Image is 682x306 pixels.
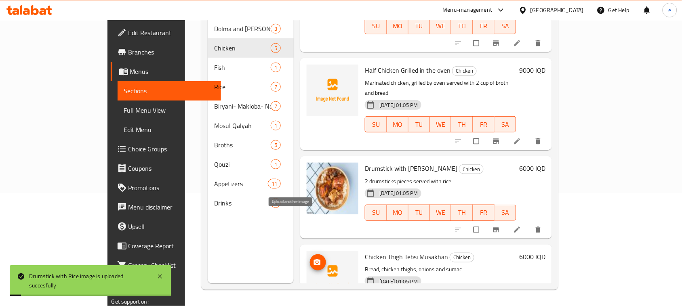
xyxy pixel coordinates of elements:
[271,122,280,130] span: 1
[495,18,516,34] button: SA
[430,205,451,221] button: WE
[365,162,457,174] span: Drumstick with [PERSON_NAME]
[513,39,523,47] a: Edit menu item
[368,20,383,32] span: SU
[365,205,387,221] button: SU
[451,205,473,221] button: TH
[307,251,358,303] img: Chicken Thigh Tebsi Musakhan
[208,16,294,216] nav: Menu sections
[214,63,271,72] span: Fish
[118,120,221,139] a: Edit Menu
[387,116,408,132] button: MO
[390,119,405,130] span: MO
[128,202,215,212] span: Menu disclaimer
[214,101,271,111] span: Biryani- Makloba- Nawashif
[408,18,430,34] button: TU
[376,189,421,197] span: [DATE] 01:05 PM
[469,36,486,51] span: Select to update
[268,180,280,188] span: 11
[124,105,215,115] span: Full Menu View
[271,25,280,33] span: 3
[271,140,281,150] div: items
[443,5,493,15] div: Menu-management
[111,23,221,42] a: Edit Restaurant
[128,47,215,57] span: Branches
[271,161,280,168] span: 1
[498,207,513,218] span: SA
[451,18,473,34] button: TH
[473,205,495,221] button: FR
[433,207,448,218] span: WE
[271,101,281,111] div: items
[412,119,427,130] span: TU
[387,205,408,221] button: MO
[390,207,405,218] span: MO
[208,155,294,174] div: Qouzi1
[519,251,545,262] h6: 6000 IQD
[412,207,427,218] span: TU
[307,163,358,214] img: Drumstick with Rice
[208,58,294,77] div: Fish1
[208,116,294,135] div: Mosul Qalyah1
[208,174,294,193] div: Appetizers11
[430,18,451,34] button: WE
[408,116,430,132] button: TU
[473,116,495,132] button: FR
[408,205,430,221] button: TU
[29,272,149,290] div: Drumstick with Rice image is uploaded succesfully
[214,43,271,53] span: Chicken
[476,207,491,218] span: FR
[271,159,281,169] div: items
[128,163,215,173] span: Coupons
[519,65,545,76] h6: 9000 IQD
[387,18,408,34] button: MO
[268,179,281,189] div: items
[214,198,271,208] span: Drinks
[365,18,387,34] button: SU
[271,64,280,71] span: 1
[271,83,280,91] span: 7
[118,101,221,120] a: Full Menu View
[476,20,491,32] span: FR
[271,141,280,149] span: 5
[390,20,405,32] span: MO
[529,132,549,150] button: delete
[476,119,491,130] span: FR
[271,44,280,52] span: 5
[498,119,513,130] span: SA
[208,19,294,38] div: Dolma and [PERSON_NAME]3
[519,163,545,174] h6: 6000 IQD
[487,34,507,52] button: Branch-specific-item
[459,165,483,174] span: Chicken
[208,96,294,116] div: Biryani- Makloba- Nawashif7
[310,254,326,270] button: upload picture
[668,6,671,15] span: e
[128,144,215,154] span: Choice Groups
[111,178,221,197] a: Promotions
[208,135,294,155] div: Broths5
[451,116,473,132] button: TH
[365,251,448,263] span: Chicken Thigh Tebsi Musakhan
[498,20,513,32] span: SA
[111,236,221,256] a: Coverage Report
[118,81,221,101] a: Sections
[130,67,215,76] span: Menus
[376,101,421,109] span: [DATE] 01:05 PM
[111,197,221,217] a: Menu disclaimer
[214,82,271,92] span: Rice
[487,132,507,150] button: Branch-specific-item
[430,116,451,132] button: WE
[214,121,271,130] span: Mosul Qalyah
[111,256,221,275] a: Grocery Checklist
[271,24,281,34] div: items
[128,183,215,193] span: Promotions
[453,66,476,75] span: Chicken
[214,24,271,34] span: Dolma and [PERSON_NAME]
[469,222,486,237] span: Select to update
[376,278,421,285] span: [DATE] 01:05 PM
[495,205,516,221] button: SA
[513,137,523,145] a: Edit menu item
[473,18,495,34] button: FR
[433,119,448,130] span: WE
[368,119,383,130] span: SU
